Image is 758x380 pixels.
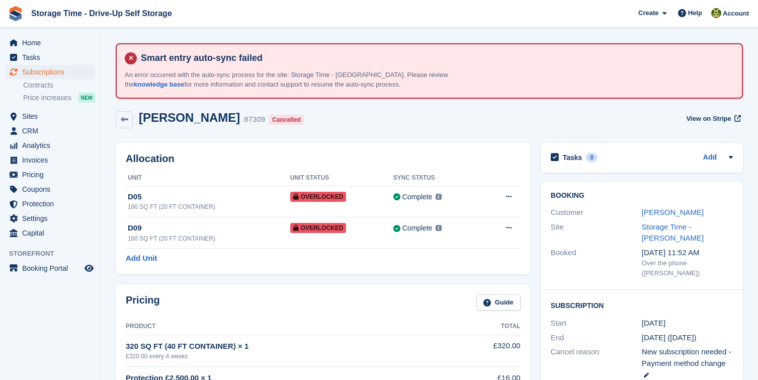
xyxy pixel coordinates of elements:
[126,153,521,165] h2: Allocation
[126,341,449,352] div: 320 SQ FT (40 FT CONTAINER) × 1
[5,65,95,79] a: menu
[128,234,290,243] div: 160 SQ FT (20 FT CONTAINER)
[723,9,749,19] span: Account
[22,182,82,196] span: Coupons
[586,153,598,162] div: 0
[22,168,82,182] span: Pricing
[688,8,702,18] span: Help
[449,335,521,366] td: £320.00
[5,168,95,182] a: menu
[9,249,100,259] span: Storefront
[126,294,160,311] h2: Pricing
[682,111,743,127] a: View on Stripe
[551,332,642,344] div: End
[703,152,717,164] a: Add
[8,6,23,21] img: stora-icon-8386f47178a22dfd0bd8f6a31ec36ba5ce8667c1dd55bd0f319d3a0aa187defe.svg
[290,170,393,186] th: Unit Status
[22,124,82,138] span: CRM
[551,221,642,244] div: Site
[126,170,290,186] th: Unit
[402,223,433,234] div: Complete
[5,226,95,240] a: menu
[5,211,95,225] a: menu
[5,182,95,196] a: menu
[711,8,721,18] img: Zain Sarwar
[22,36,82,50] span: Home
[126,352,449,361] div: £320.00 every 4 weeks
[5,50,95,64] a: menu
[551,300,733,310] h2: Subscription
[563,153,582,162] h2: Tasks
[642,247,733,259] div: [DATE] 11:52 AM
[22,65,82,79] span: Subscriptions
[436,194,442,200] img: icon-info-grey-7440780725fd019a000dd9b08b2336e03edf1995a4989e88bcd33f0948082b44.svg
[5,197,95,211] a: menu
[128,191,290,203] div: D05
[5,109,95,123] a: menu
[436,225,442,231] img: icon-info-grey-7440780725fd019a000dd9b08b2336e03edf1995a4989e88bcd33f0948082b44.svg
[128,222,290,234] div: D09
[126,319,449,335] th: Product
[5,153,95,167] a: menu
[139,111,240,124] h2: [PERSON_NAME]
[27,5,176,22] a: Storage Time - Drive-Up Self Storage
[78,93,95,103] div: NEW
[126,253,157,264] a: Add Unit
[23,81,95,90] a: Contracts
[134,81,184,88] a: knowledge base
[22,226,82,240] span: Capital
[5,261,95,275] a: menu
[642,318,665,329] time: 2025-05-23 00:00:00 UTC
[642,333,697,342] span: [DATE] ([DATE])
[402,192,433,202] div: Complete
[551,318,642,329] div: Start
[22,50,82,64] span: Tasks
[686,114,731,124] span: View on Stripe
[125,70,477,90] p: An error occurred with the auto-sync process for the site: Storage Time - [GEOGRAPHIC_DATA]. Plea...
[244,114,265,125] div: 87309
[290,192,347,202] span: Overlocked
[22,211,82,225] span: Settings
[5,36,95,50] a: menu
[22,153,82,167] span: Invoices
[5,138,95,153] a: menu
[22,138,82,153] span: Analytics
[83,262,95,274] a: Preview store
[5,124,95,138] a: menu
[642,347,731,367] span: New subscription needed - Payment method change
[128,202,290,211] div: 160 SQ FT (20 FT CONTAINER)
[22,109,82,123] span: Sites
[449,319,521,335] th: Total
[22,197,82,211] span: Protection
[22,261,82,275] span: Booking Portal
[476,294,521,311] a: Guide
[551,247,642,278] div: Booked
[393,170,482,186] th: Sync Status
[23,92,95,103] a: Price increases NEW
[551,207,642,218] div: Customer
[269,115,304,125] div: Cancelled
[23,93,71,103] span: Price increases
[551,192,733,200] h2: Booking
[642,258,733,278] div: Over the phone ([PERSON_NAME])
[137,52,734,64] h4: Smart entry auto-sync failed
[642,222,704,243] a: Storage Time - [PERSON_NAME]
[290,223,347,233] span: Overlocked
[642,208,704,216] a: [PERSON_NAME]
[638,8,658,18] span: Create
